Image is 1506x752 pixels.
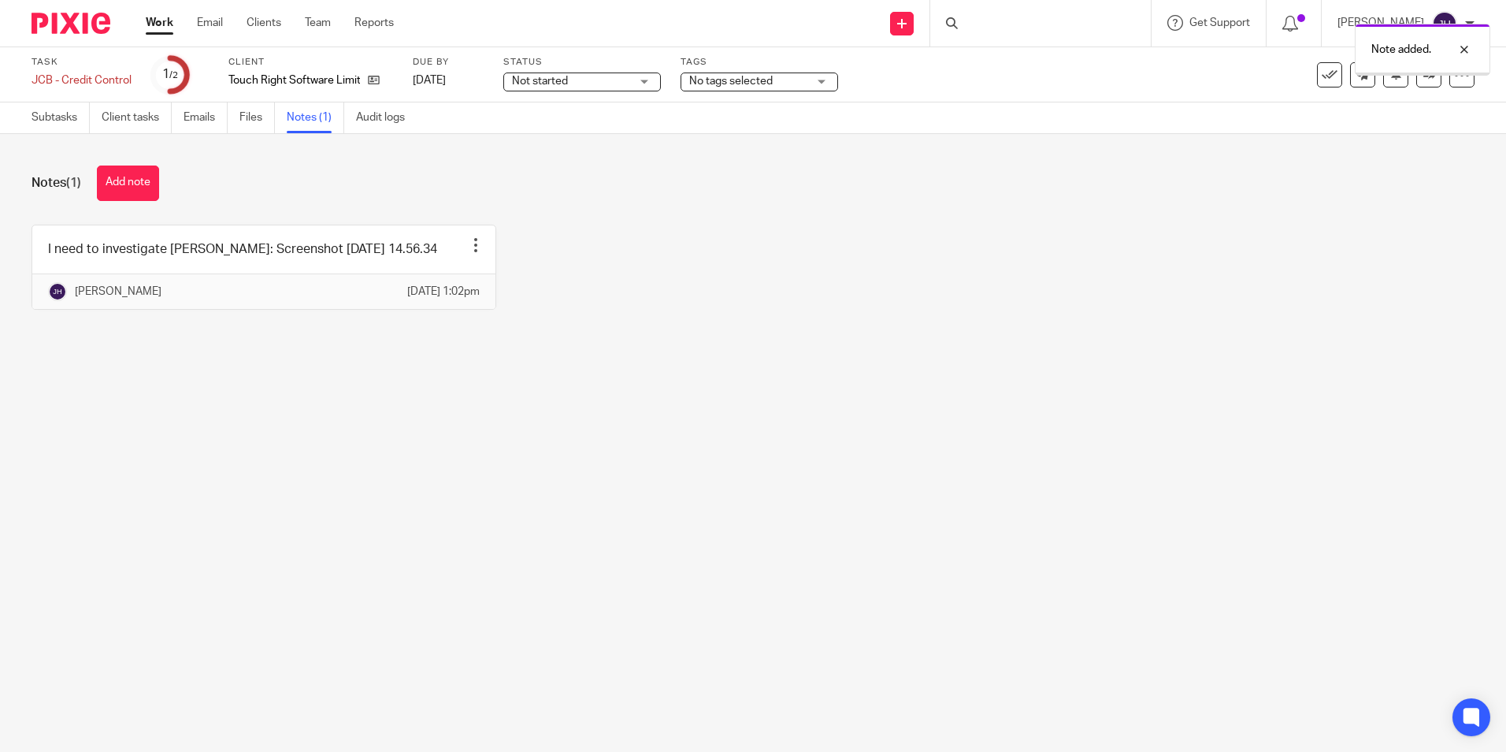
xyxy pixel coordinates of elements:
[228,73,360,88] p: Touch Right Software Limited
[102,102,172,133] a: Client tasks
[413,75,446,86] span: [DATE]
[75,284,161,300] p: [PERSON_NAME]
[239,102,275,133] a: Files
[48,282,67,301] img: svg%3E
[197,15,223,31] a: Email
[32,102,90,133] a: Subtasks
[184,102,228,133] a: Emails
[32,13,110,34] img: Pixie
[146,15,173,31] a: Work
[681,56,838,69] label: Tags
[169,71,178,80] small: /2
[407,284,480,300] p: [DATE] 1:02pm
[305,15,331,31] a: Team
[97,166,159,201] button: Add note
[689,76,773,87] span: No tags selected
[32,175,81,192] h1: Notes
[503,56,661,69] label: Status
[247,15,281,31] a: Clients
[354,15,394,31] a: Reports
[32,73,132,88] div: JCB - Credit Control
[66,177,81,189] span: (1)
[512,76,568,87] span: Not started
[162,65,178,84] div: 1
[413,56,484,69] label: Due by
[1371,42,1431,58] p: Note added.
[356,102,417,133] a: Audit logs
[228,56,393,69] label: Client
[287,102,344,133] a: Notes (1)
[32,56,132,69] label: Task
[1432,11,1457,36] img: svg%3E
